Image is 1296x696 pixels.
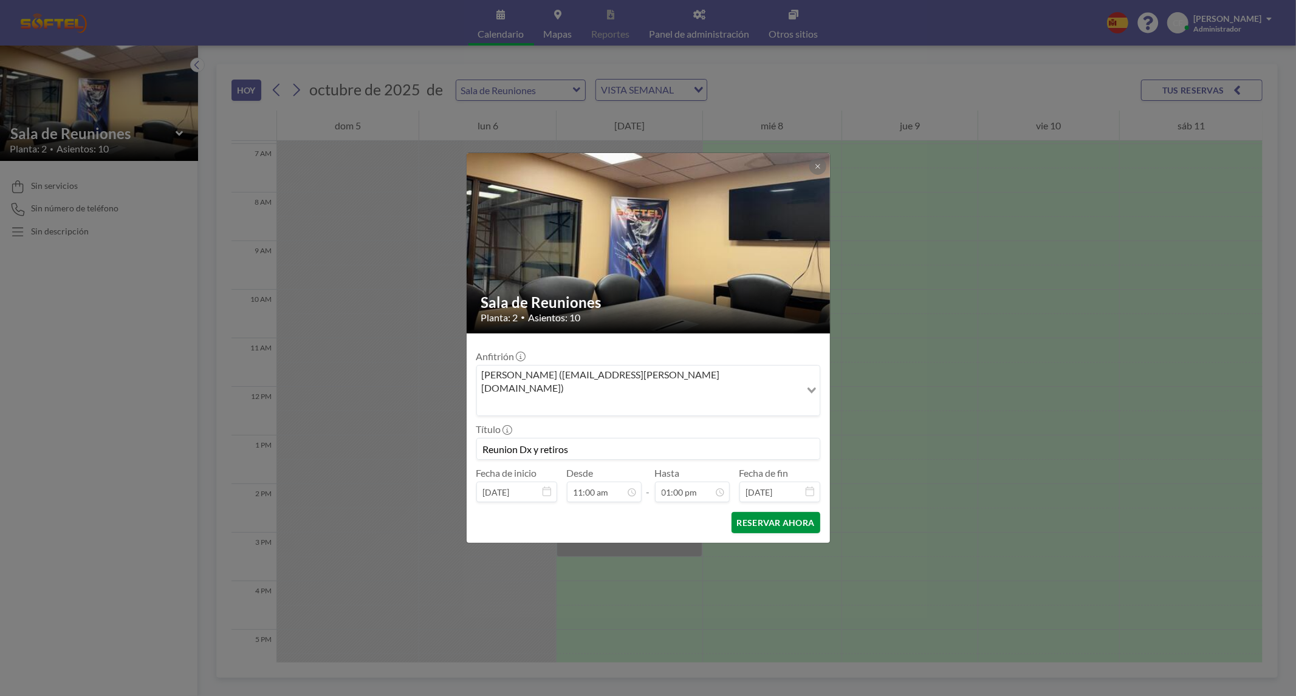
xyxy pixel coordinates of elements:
[476,350,524,363] label: Anfitrión
[477,438,820,459] input: Reserva de Carlo
[567,467,594,479] label: Desde
[479,368,798,395] span: [PERSON_NAME] ([EMAIL_ADDRESS][PERSON_NAME][DOMAIN_NAME])
[655,467,680,479] label: Hasta
[529,312,581,324] span: Asientos: 10
[478,397,800,413] input: Search for option
[476,467,537,479] label: Fecha de inicio
[646,471,650,498] span: -
[481,293,817,312] h2: Sala de Reuniones
[521,313,526,322] span: •
[476,423,511,435] label: Título
[477,366,820,416] div: Search for option
[739,467,789,479] label: Fecha de fin
[467,106,831,380] img: 537.jpeg
[481,312,518,324] span: Planta: 2
[732,512,820,533] button: RESERVAR AHORA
